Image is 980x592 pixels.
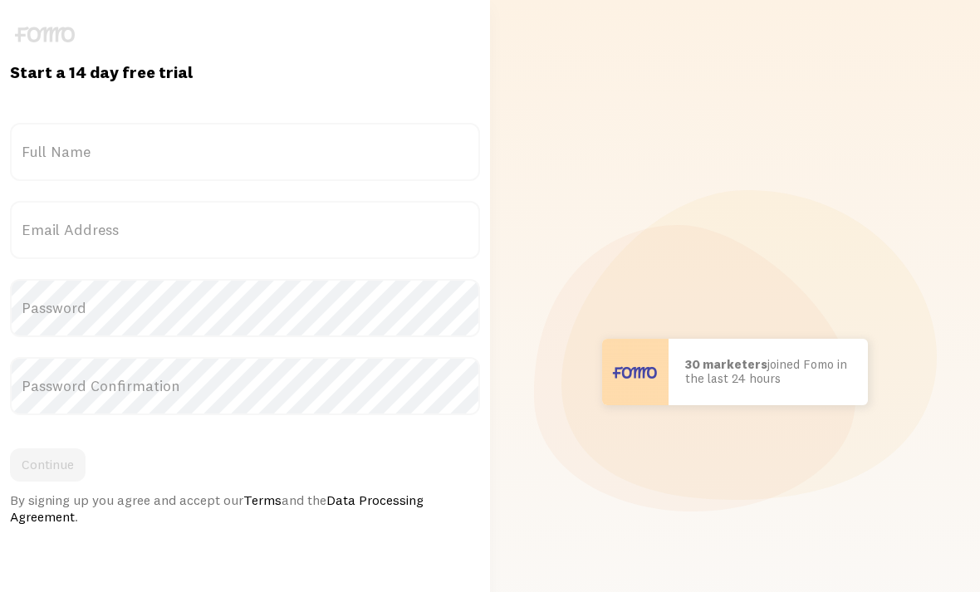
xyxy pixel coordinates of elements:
[10,279,480,337] label: Password
[10,357,480,415] label: Password Confirmation
[10,61,480,83] h1: Start a 14 day free trial
[10,201,480,259] label: Email Address
[602,339,669,405] img: User avatar
[10,492,424,525] a: Data Processing Agreement
[685,358,851,385] p: joined Fomo in the last 24 hours
[10,123,480,181] label: Full Name
[685,356,767,372] b: 30 marketers
[10,492,480,525] div: By signing up you agree and accept our and the .
[243,492,282,508] a: Terms
[15,27,75,42] img: fomo-logo-gray-b99e0e8ada9f9040e2984d0d95b3b12da0074ffd48d1e5cb62ac37fc77b0b268.svg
